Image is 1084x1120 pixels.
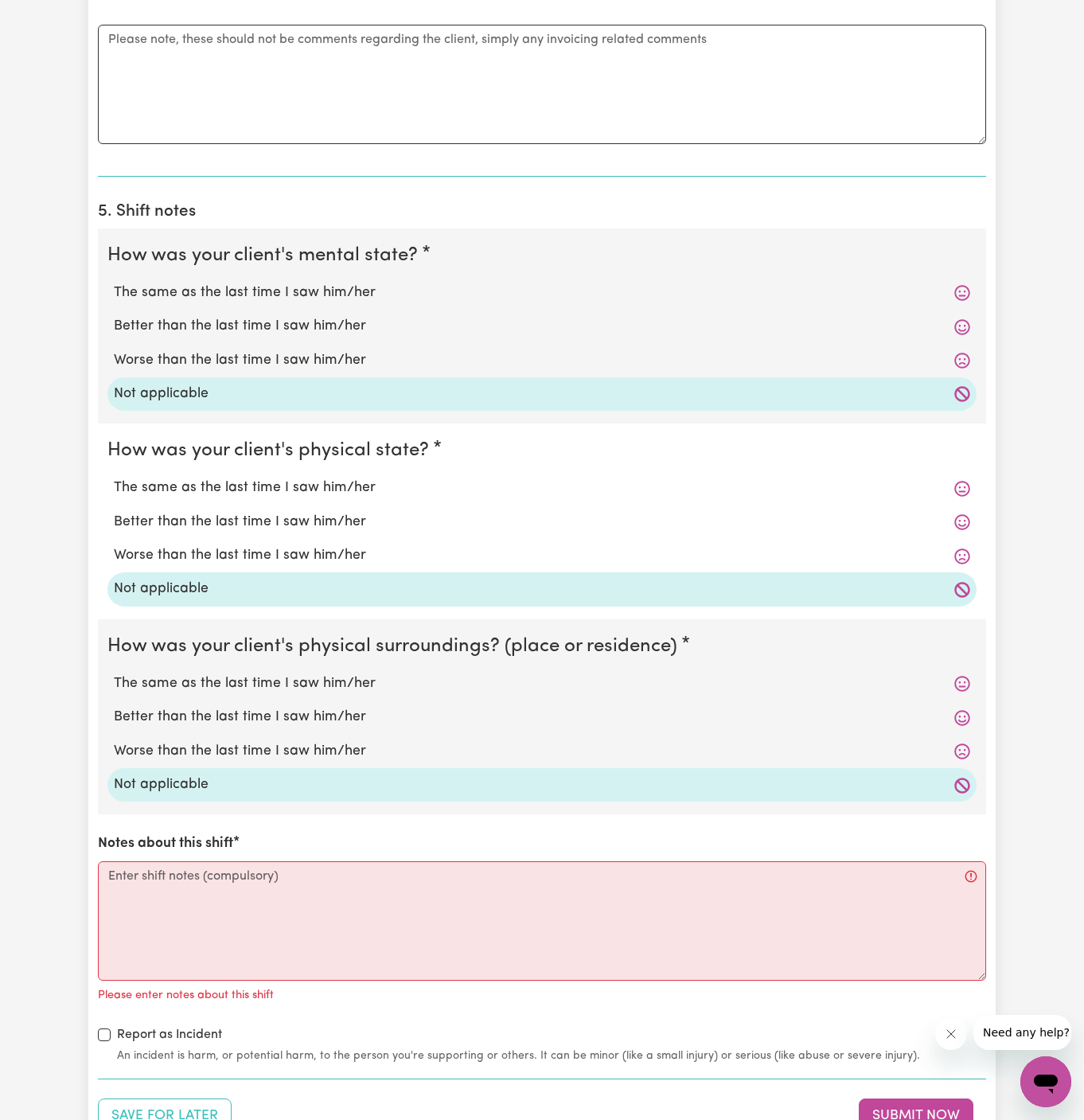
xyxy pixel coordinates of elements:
[114,350,970,371] label: Worse than the last time I saw him/her
[1020,1056,1071,1107] iframe: Button to launch messaging window
[973,1015,1071,1050] iframe: Message from company
[117,1048,986,1064] small: An incident is harm, or potential harm, to the person you're supporting or others. It can be mino...
[98,833,233,854] label: Notes about this shift
[107,632,684,661] legend: How was your client's physical surroundings? (place or residence)
[114,579,970,599] label: Not applicable
[98,987,274,1005] p: Please enter notes about this shift
[114,478,970,498] label: The same as the last time I saw him/her
[114,707,970,728] label: Better than the last time I saw him/her
[117,1025,222,1044] label: Report as Incident
[114,512,970,533] label: Better than the last time I saw him/her
[114,384,970,404] label: Not applicable
[98,202,986,222] h2: 5. Shift notes
[114,283,970,303] label: The same as the last time I saw him/her
[114,741,970,762] label: Worse than the last time I saw him/her
[107,241,424,270] legend: How was your client's mental state?
[114,673,970,694] label: The same as the last time I saw him/her
[107,436,435,465] legend: How was your client's physical state?
[114,545,970,566] label: Worse than the last time I saw him/her
[114,316,970,337] label: Better than the last time I saw him/her
[114,775,970,795] label: Not applicable
[935,1018,967,1050] iframe: Close message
